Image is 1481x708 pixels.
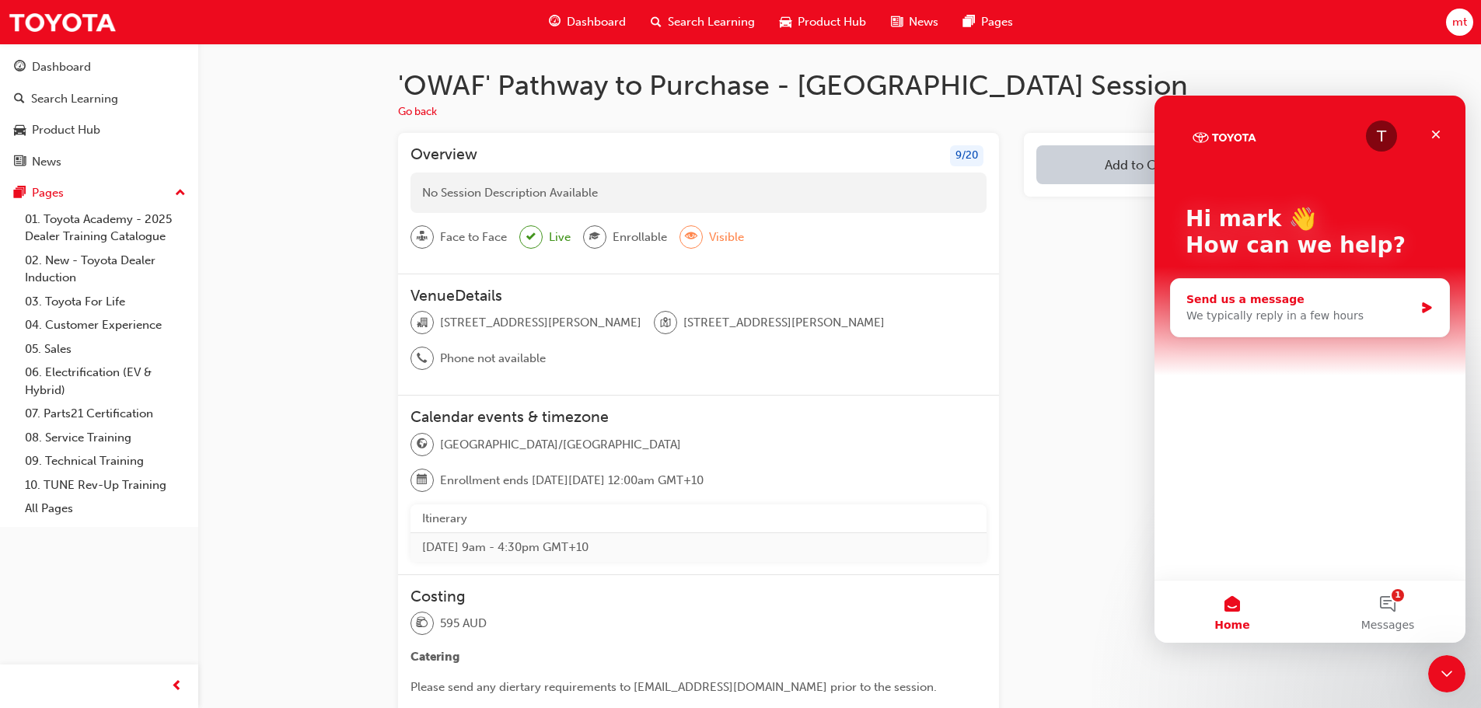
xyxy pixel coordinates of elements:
[686,227,697,247] span: eye-icon
[14,92,25,106] span: search-icon
[651,12,662,32] span: search-icon
[440,314,641,332] span: [STREET_ADDRESS][PERSON_NAME]
[780,12,791,32] span: car-icon
[410,504,987,533] th: Itinerary
[1154,96,1465,643] iframe: Intercom live chat
[398,68,1281,103] h1: 'OWAF' Pathway to Purchase - [GEOGRAPHIC_DATA] Session
[19,426,192,450] a: 08. Service Training
[6,179,192,208] button: Pages
[19,290,192,314] a: 03. Toyota For Life
[417,470,428,490] span: calendar-icon
[767,6,878,38] a: car-iconProduct Hub
[410,173,987,214] div: No Session Description Available
[417,434,428,455] span: globe-icon
[410,680,937,694] span: Please send any diertary requirements to [EMAIL_ADDRESS][DOMAIN_NAME] prior to the session.
[567,13,626,31] span: Dashboard
[549,228,571,246] span: Live
[32,58,91,76] div: Dashboard
[549,12,561,32] span: guage-icon
[19,249,192,290] a: 02. New - Toyota Dealer Induction
[1452,13,1467,31] span: mt
[1446,9,1473,36] button: mt
[410,145,477,166] h3: Overview
[526,228,536,247] span: tick-icon
[417,613,428,633] span: money-icon
[1428,655,1465,692] iframe: Intercom live chat
[6,50,192,179] button: DashboardSearch LearningProduct HubNews
[536,6,638,38] a: guage-iconDashboard
[6,85,192,113] a: Search Learning
[14,61,26,75] span: guage-icon
[440,615,487,633] span: 595 AUD
[32,121,100,139] div: Product Hub
[589,227,600,247] span: graduationCap-icon
[31,90,118,108] div: Search Learning
[410,588,987,605] h3: Costing
[19,449,192,473] a: 09. Technical Training
[175,183,186,204] span: up-icon
[440,228,507,246] span: Face to Face
[440,472,704,490] span: Enrollment ends [DATE][DATE] 12:00am GMT+10
[32,184,64,202] div: Pages
[440,436,681,454] span: [GEOGRAPHIC_DATA]/[GEOGRAPHIC_DATA]
[410,533,987,562] td: [DATE] 9am - 4:30pm GMT+10
[878,6,951,38] a: news-iconNews
[891,12,903,32] span: news-icon
[171,677,183,696] span: prev-icon
[14,155,26,169] span: news-icon
[19,208,192,249] a: 01. Toyota Academy - 2025 Dealer Training Catalogue
[950,145,983,166] div: 9 / 20
[19,313,192,337] a: 04. Customer Experience
[981,13,1013,31] span: Pages
[410,287,987,305] h3: VenueDetails
[417,349,428,369] span: phone-icon
[951,6,1025,38] a: pages-iconPages
[14,124,26,138] span: car-icon
[909,13,938,31] span: News
[6,53,192,82] a: Dashboard
[440,350,546,368] span: Phone not available
[1036,145,1269,184] button: Add to Calendar
[963,12,975,32] span: pages-icon
[417,227,428,247] span: sessionType_FACE_TO_FACE-icon
[19,497,192,521] a: All Pages
[417,313,428,333] span: organisation-icon
[398,103,437,121] button: Go back
[668,13,755,31] span: Search Learning
[19,361,192,402] a: 06. Electrification (EV & Hybrid)
[660,313,671,333] span: location-icon
[410,650,459,664] span: Catering
[19,402,192,426] a: 07. Parts21 Certification
[6,116,192,145] a: Product Hub
[638,6,767,38] a: search-iconSearch Learning
[798,13,866,31] span: Product Hub
[14,187,26,201] span: pages-icon
[410,408,987,426] h3: Calendar events & timezone
[709,228,744,246] span: Visible
[683,314,885,332] span: [STREET_ADDRESS][PERSON_NAME]
[32,153,61,171] div: News
[6,148,192,176] a: News
[8,5,117,40] img: Trak
[19,337,192,361] a: 05. Sales
[613,228,667,246] span: Enrollable
[19,473,192,497] a: 10. TUNE Rev-Up Training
